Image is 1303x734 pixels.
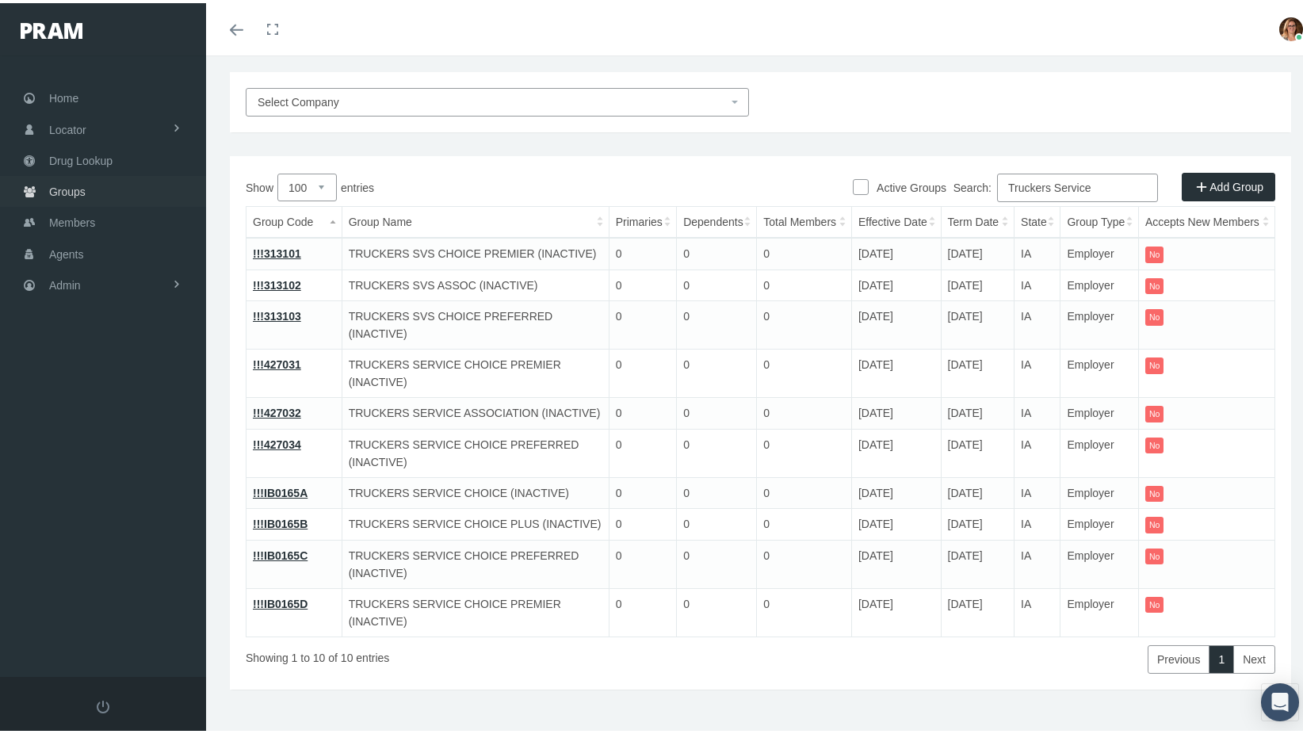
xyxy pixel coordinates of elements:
[997,170,1158,199] input: Search:
[1060,395,1138,426] td: Employer
[1060,266,1138,298] td: Employer
[941,537,1015,585] td: [DATE]
[49,236,84,266] span: Agents
[1145,545,1164,562] itemstyle: No
[253,244,301,257] a: !!!313101
[1138,204,1274,235] th: Accepts New Members: activate to sort column ascending
[1015,506,1060,537] td: IA
[677,235,757,266] td: 0
[851,474,941,506] td: [DATE]
[677,266,757,298] td: 0
[851,266,941,298] td: [DATE]
[609,235,676,266] td: 0
[757,537,852,585] td: 0
[1060,346,1138,395] td: Employer
[1060,235,1138,266] td: Employer
[941,298,1015,346] td: [DATE]
[609,395,676,426] td: 0
[757,235,852,266] td: 0
[953,170,1158,199] label: Search:
[1145,434,1164,451] itemstyle: No
[246,204,342,235] th: Group Code: activate to sort column descending
[677,474,757,506] td: 0
[941,204,1015,235] th: Term Date: activate to sort column ascending
[851,426,941,474] td: [DATE]
[342,395,609,426] td: TRUCKERS SERVICE ASSOCIATION (INACTIVE)
[1015,346,1060,395] td: IA
[677,298,757,346] td: 0
[1145,514,1164,530] itemstyle: No
[342,585,609,633] td: TRUCKERS SERVICE CHOICE PREMIER (INACTIVE)
[1015,298,1060,346] td: IA
[609,474,676,506] td: 0
[342,537,609,585] td: TRUCKERS SERVICE CHOICE PREFERRED (INACTIVE)
[941,395,1015,426] td: [DATE]
[677,506,757,537] td: 0
[1145,483,1164,499] itemstyle: No
[941,585,1015,633] td: [DATE]
[253,484,308,496] a: !!!IB0165A
[1060,537,1138,585] td: Employer
[1148,642,1209,671] a: Previous
[1145,354,1164,371] itemstyle: No
[609,204,676,235] th: Primaries: activate to sort column ascending
[342,346,609,395] td: TRUCKERS SERVICE CHOICE PREMIER (INACTIVE)
[253,546,308,559] a: !!!IB0165C
[1060,426,1138,474] td: Employer
[49,174,86,204] span: Groups
[1145,306,1164,323] itemstyle: No
[851,235,941,266] td: [DATE]
[21,20,82,36] img: PRAM_20_x_78.png
[1261,680,1299,718] div: Open Intercom Messenger
[253,514,308,527] a: !!!IB0165B
[253,435,301,448] a: !!!427034
[49,143,113,173] span: Drug Lookup
[342,506,609,537] td: TRUCKERS SERVICE CHOICE PLUS (INACTIVE)
[941,346,1015,395] td: [DATE]
[246,170,761,198] label: Show entries
[851,585,941,633] td: [DATE]
[677,346,757,395] td: 0
[1015,474,1060,506] td: IA
[757,426,852,474] td: 0
[1145,275,1164,292] itemstyle: No
[342,426,609,474] td: TRUCKERS SERVICE CHOICE PREFERRED (INACTIVE)
[757,395,852,426] td: 0
[342,266,609,298] td: TRUCKERS SVS ASSOC (INACTIVE)
[342,298,609,346] td: TRUCKERS SVS CHOICE PREFERRED (INACTIVE)
[49,112,86,142] span: Locator
[757,474,852,506] td: 0
[342,235,609,266] td: TRUCKERS SVS CHOICE PREMIER (INACTIVE)
[677,395,757,426] td: 0
[1060,474,1138,506] td: Employer
[609,585,676,633] td: 0
[609,506,676,537] td: 0
[677,537,757,585] td: 0
[941,474,1015,506] td: [DATE]
[851,537,941,585] td: [DATE]
[1279,14,1303,38] img: S_Profile_Picture_2.jpg
[609,346,676,395] td: 0
[253,307,301,319] a: !!!313103
[258,93,339,105] span: Select Company
[757,506,852,537] td: 0
[609,266,676,298] td: 0
[1145,594,1164,610] itemstyle: No
[1233,642,1275,671] a: Next
[1145,403,1164,419] itemstyle: No
[609,426,676,474] td: 0
[851,346,941,395] td: [DATE]
[253,594,308,607] a: !!!IB0165D
[851,204,941,235] th: Effective Date: activate to sort column ascending
[342,204,609,235] th: Group Name: activate to sort column ascending
[49,267,81,297] span: Admin
[1060,298,1138,346] td: Employer
[941,266,1015,298] td: [DATE]
[609,298,676,346] td: 0
[253,403,301,416] a: !!!427032
[1015,204,1060,235] th: State: activate to sort column ascending
[1015,426,1060,474] td: IA
[757,346,852,395] td: 0
[1015,395,1060,426] td: IA
[609,537,676,585] td: 0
